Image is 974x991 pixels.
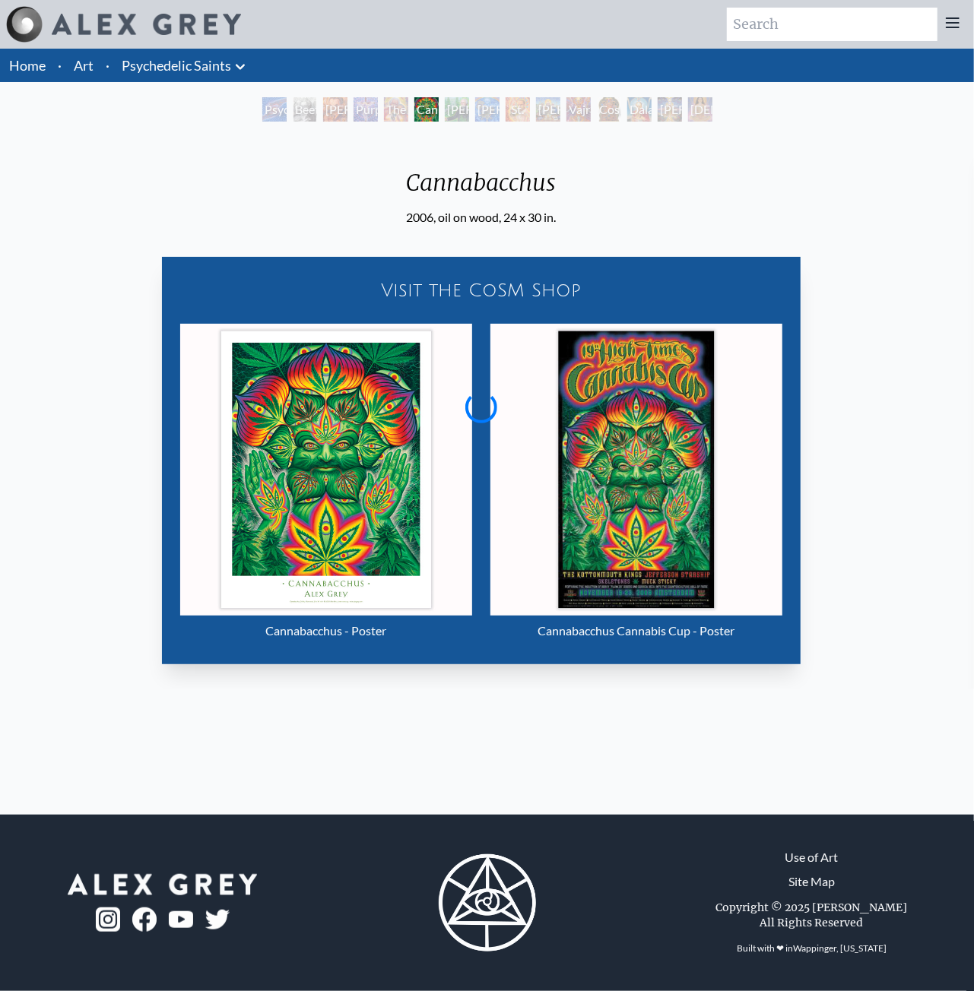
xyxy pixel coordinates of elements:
div: Vajra Guru [566,97,591,122]
div: Dalai Lama [627,97,652,122]
div: Beethoven [293,97,317,122]
div: The Shulgins and their Alchemical Angels [384,97,408,122]
div: [PERSON_NAME] [536,97,560,122]
div: [PERSON_NAME] M.D., Cartographer of Consciousness [323,97,347,122]
div: Cannabacchus - Poster [180,616,472,646]
div: Copyright © 2025 [PERSON_NAME] [716,900,908,915]
div: Cannabacchus Cannabis Cup - Poster [490,616,782,646]
a: Psychedelic Saints [122,55,231,76]
input: Search [727,8,938,41]
img: fb-logo.png [132,907,157,932]
div: Purple [DEMOGRAPHIC_DATA] [354,97,378,122]
div: All Rights Reserved [760,915,864,930]
a: Art [74,55,94,76]
div: [PERSON_NAME] & the New Eleusis [475,97,500,122]
div: Cannabacchus [414,97,439,122]
a: Home [9,57,46,74]
a: Wappinger, [US_STATE] [793,942,887,954]
div: Psychedelic Healing [262,97,287,122]
a: Visit the CoSM Shop [171,266,792,315]
div: St. [PERSON_NAME] & The LSD Revelation Revolution [506,97,530,122]
a: Use of Art [785,848,839,866]
img: youtube-logo.png [169,911,193,929]
div: Built with ❤ in [731,936,893,961]
div: Cannabacchus [395,169,569,208]
li: · [100,49,116,82]
div: [PERSON_NAME][US_STATE] - Hemp Farmer [445,97,469,122]
li: · [52,49,68,82]
img: Cannabacchus Cannabis Cup - Poster [490,324,782,616]
img: ig-logo.png [96,907,120,932]
div: Cosmic [DEMOGRAPHIC_DATA] [597,97,621,122]
img: Cannabacchus - Poster [180,324,472,616]
img: twitter-logo.png [205,910,230,929]
a: Cannabacchus Cannabis Cup - Poster [490,324,782,646]
div: [PERSON_NAME] [658,97,682,122]
div: 2006, oil on wood, 24 x 30 in. [395,208,569,226]
a: Site Map [788,872,835,891]
div: [DEMOGRAPHIC_DATA] [688,97,712,122]
a: Cannabacchus - Poster [180,324,472,646]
